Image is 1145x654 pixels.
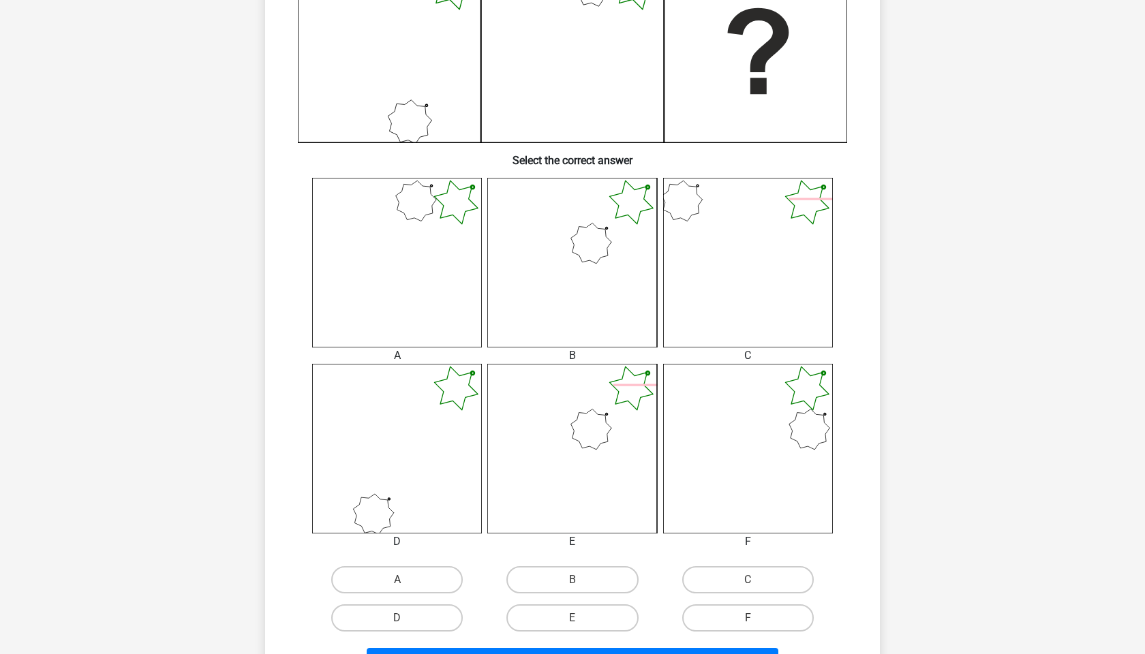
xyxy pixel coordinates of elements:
div: E [477,533,667,550]
label: D [331,604,463,632]
label: F [682,604,814,632]
label: A [331,566,463,593]
div: A [302,347,492,364]
label: C [682,566,814,593]
div: B [477,347,667,364]
div: D [302,533,492,550]
label: E [506,604,638,632]
label: B [506,566,638,593]
h6: Select the correct answer [287,143,858,167]
div: C [653,347,843,364]
div: F [653,533,843,550]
